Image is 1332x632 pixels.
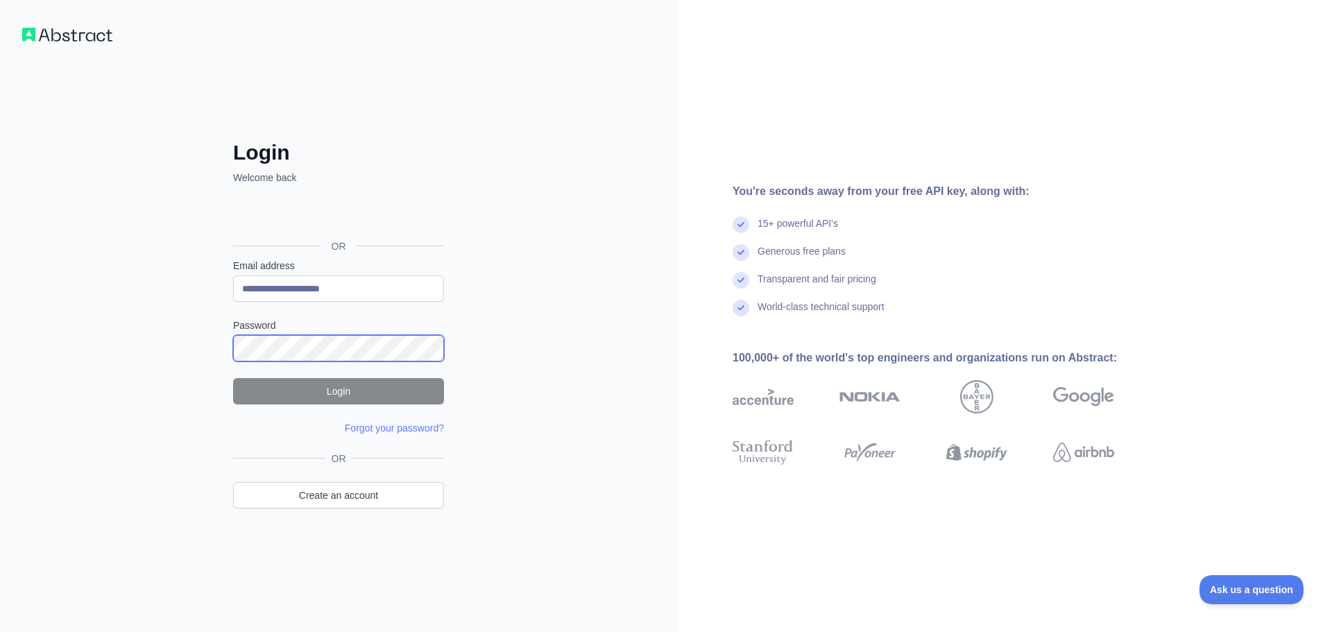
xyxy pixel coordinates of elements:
[233,318,444,332] label: Password
[733,216,749,233] img: check mark
[960,380,993,413] img: bayer
[226,200,448,230] iframe: Sign in with Google Button
[758,272,876,300] div: Transparent and fair pricing
[233,259,444,273] label: Email address
[326,452,352,466] span: OR
[1053,380,1114,413] img: google
[1053,437,1114,468] img: airbnb
[345,422,444,434] a: Forgot your password?
[733,183,1159,200] div: You're seconds away from your free API key, along with:
[321,239,357,253] span: OR
[733,244,749,261] img: check mark
[233,482,444,509] a: Create an account
[22,28,112,42] img: Workflow
[758,244,846,272] div: Generous free plans
[733,350,1159,366] div: 100,000+ of the world's top engineers and organizations run on Abstract:
[946,437,1007,468] img: shopify
[733,272,749,289] img: check mark
[233,140,444,165] h2: Login
[233,378,444,404] button: Login
[733,300,749,316] img: check mark
[1199,575,1304,604] iframe: Toggle Customer Support
[839,437,900,468] img: payoneer
[758,300,885,327] div: World-class technical support
[733,437,794,468] img: stanford university
[233,171,444,185] p: Welcome back
[758,216,838,244] div: 15+ powerful API's
[733,380,794,413] img: accenture
[839,380,900,413] img: nokia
